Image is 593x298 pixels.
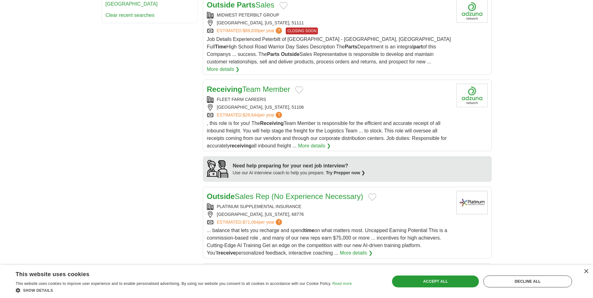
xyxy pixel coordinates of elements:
div: [GEOGRAPHIC_DATA], [US_STATE], 51106 [207,104,451,111]
span: Show details [23,288,53,293]
a: ESTIMATED:$28,644per year? [217,112,284,118]
a: Clear recent searches [106,12,155,18]
div: MIDWEST PETERBILT GROUP [207,12,451,18]
strong: receiving [229,143,251,148]
a: Try Prepper now ❯ [326,170,365,175]
div: FLEET FARM CAREERS [207,96,451,103]
strong: Outside [281,52,300,57]
a: Outside PartsSales [207,1,274,9]
div: Decline all [483,276,572,287]
span: ? [276,27,282,34]
div: Show details [16,287,352,293]
span: ? [276,112,282,118]
div: This website uses cookies [16,269,336,278]
span: $71,064 [243,220,259,225]
a: ESTIMATED:$89,839per year? [217,27,284,34]
img: Platinum Supplemental Insurance logo [456,191,488,214]
img: Company logo [456,84,488,107]
a: OutsideSales Rep (No Experience Necessary) [207,192,363,201]
span: $89,839 [243,28,259,33]
div: [GEOGRAPHIC_DATA], [US_STATE], 51111 [207,20,451,26]
span: Job Details Experienced Peterbilt of [GEOGRAPHIC_DATA] - [GEOGRAPHIC_DATA], [GEOGRAPHIC_DATA] Ful... [207,37,451,64]
strong: Parts [237,1,256,9]
a: Read more, opens a new window [332,281,352,286]
strong: Time [215,44,226,49]
span: $28,644 [243,112,259,117]
div: Use our AI interview coach to help you prepare. [233,170,365,176]
button: Add to favorite jobs [279,2,288,9]
a: More details ❯ [298,142,331,150]
div: Accept all [392,276,479,287]
span: ? [276,219,282,225]
a: ReceivingTeam Member [207,85,290,93]
a: ESTIMATED:$71,064per year? [217,219,284,226]
span: This website uses cookies to improve user experience and to enable personalised advertising. By u... [16,281,331,286]
a: More details ❯ [340,249,373,257]
a: PLATINUM SUPPLEMENTAL INSURANCE [217,204,301,209]
button: Add to favorite jobs [368,193,376,201]
strong: part [413,44,423,49]
strong: Parts [345,44,357,49]
button: Add to favorite jobs [295,86,303,94]
strong: Outside [207,192,235,201]
strong: Receiving [260,121,284,126]
strong: receive [219,250,236,256]
strong: time [304,228,314,233]
strong: Outside [207,1,235,9]
strong: Receiving [207,85,242,93]
strong: Parts [267,52,279,57]
div: Need help preparing for your next job interview? [233,162,365,170]
span: CLOSING SOON [286,27,318,34]
span: ... balance that lets you recharge and spend on what matters most. Uncapped Earning Potential Thi... [207,228,447,256]
div: Close [584,269,588,274]
a: More details ❯ [207,66,240,73]
span: , this role is for you! The Team Member is responsible for the efficient and accurate receipt of ... [207,121,447,148]
div: [GEOGRAPHIC_DATA], [US_STATE], 68776 [207,211,451,218]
